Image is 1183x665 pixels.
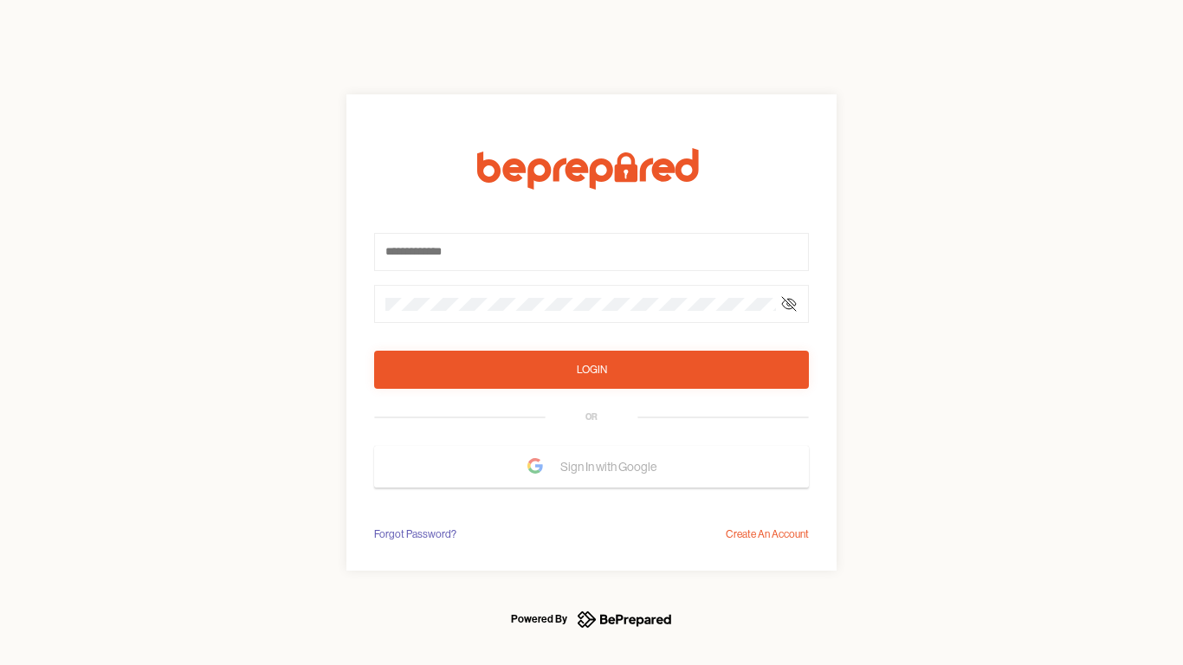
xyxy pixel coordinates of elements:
button: Login [374,351,809,389]
div: OR [585,410,598,424]
div: Login [577,361,607,378]
button: Sign In with Google [374,446,809,487]
div: Create An Account [726,526,809,543]
div: Powered By [511,609,567,629]
div: Forgot Password? [374,526,456,543]
span: Sign In with Google [560,451,665,482]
